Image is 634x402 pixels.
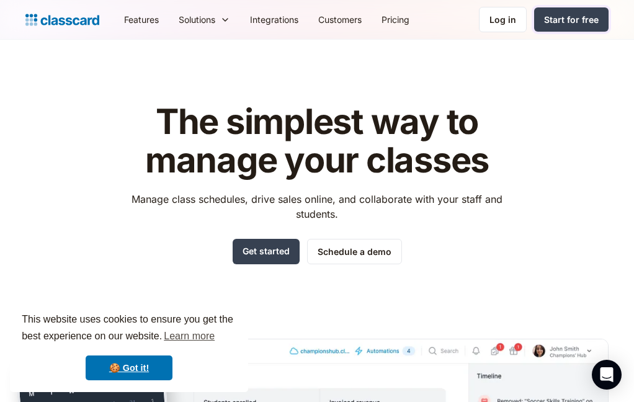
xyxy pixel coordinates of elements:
[534,7,609,32] a: Start for free
[233,239,300,264] a: Get started
[308,6,372,33] a: Customers
[479,7,527,32] a: Log in
[25,11,99,29] a: Logo
[86,355,172,380] a: dismiss cookie message
[10,300,248,392] div: cookieconsent
[307,239,402,264] a: Schedule a demo
[162,327,217,346] a: learn more about cookies
[489,13,516,26] div: Log in
[544,13,599,26] div: Start for free
[592,360,622,390] div: Open Intercom Messenger
[114,6,169,33] a: Features
[169,6,240,33] div: Solutions
[240,6,308,33] a: Integrations
[120,103,514,179] h1: The simplest way to manage your classes
[22,312,236,346] span: This website uses cookies to ensure you get the best experience on our website.
[179,13,215,26] div: Solutions
[372,6,419,33] a: Pricing
[120,192,514,221] p: Manage class schedules, drive sales online, and collaborate with your staff and students.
